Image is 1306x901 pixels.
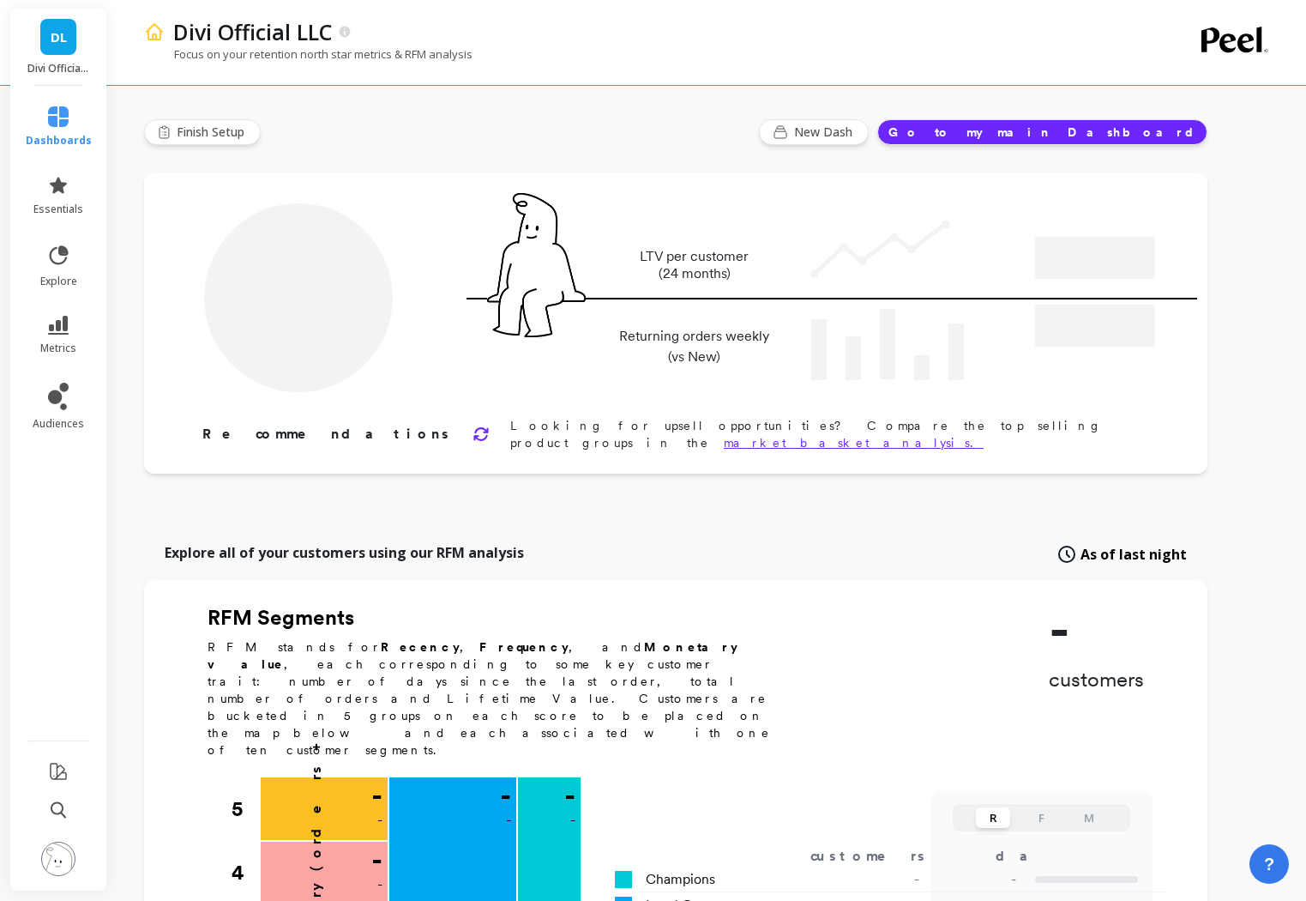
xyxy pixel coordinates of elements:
[377,810,382,831] p: -
[510,417,1153,451] p: Looking for upsell opportunities? Compare the top selling product groups in the
[381,640,460,654] b: Recency
[173,17,332,46] p: Divi Official LLC
[570,810,575,831] p: -
[33,203,83,216] span: essentials
[614,326,774,367] p: Returning orders weekly (vs New)
[371,847,382,874] p: -
[144,119,261,145] button: Finish Setup
[1080,544,1187,565] span: As of last night
[208,604,791,632] h2: RFM Segments
[877,119,1207,145] button: Go to my main Dashboard
[177,124,250,141] span: Finish Setup
[794,124,858,141] span: New Dash
[479,640,569,654] b: Frequency
[1249,844,1289,884] button: ?
[27,62,90,76] p: Divi Official LLC
[40,275,77,288] span: explore
[41,842,75,876] img: profile picture
[208,638,791,759] p: RFM stands for , , and , each corresponding to some key customer trait: number of days since the ...
[564,783,575,810] p: -
[996,846,1066,867] div: days
[487,193,586,337] img: pal seatted on line
[500,783,511,810] p: -
[377,874,382,895] p: -
[232,777,259,841] div: 5
[33,417,84,431] span: audiences
[614,248,774,282] p: LTV per customer (24 months)
[51,27,67,47] span: DL
[40,342,76,355] span: metrics
[144,21,165,42] img: header icon
[976,807,1010,828] button: R
[1072,807,1106,828] button: M
[1049,666,1144,693] p: customers
[646,869,715,890] span: Champions
[371,783,382,810] p: -
[144,46,472,62] p: Focus on your retention north star metrics & RFM analysis
[759,119,869,145] button: New Dash
[26,134,92,148] span: dashboards
[818,869,941,890] div: -
[941,869,1016,890] p: -
[810,846,949,867] div: customers
[165,542,524,563] p: Explore all of your customers using our RFM analysis
[1024,807,1058,828] button: F
[202,424,452,444] p: Recommendations
[724,436,984,450] a: market basket analysis.
[506,810,511,831] p: -
[1049,604,1144,656] p: -
[1264,852,1274,876] span: ?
